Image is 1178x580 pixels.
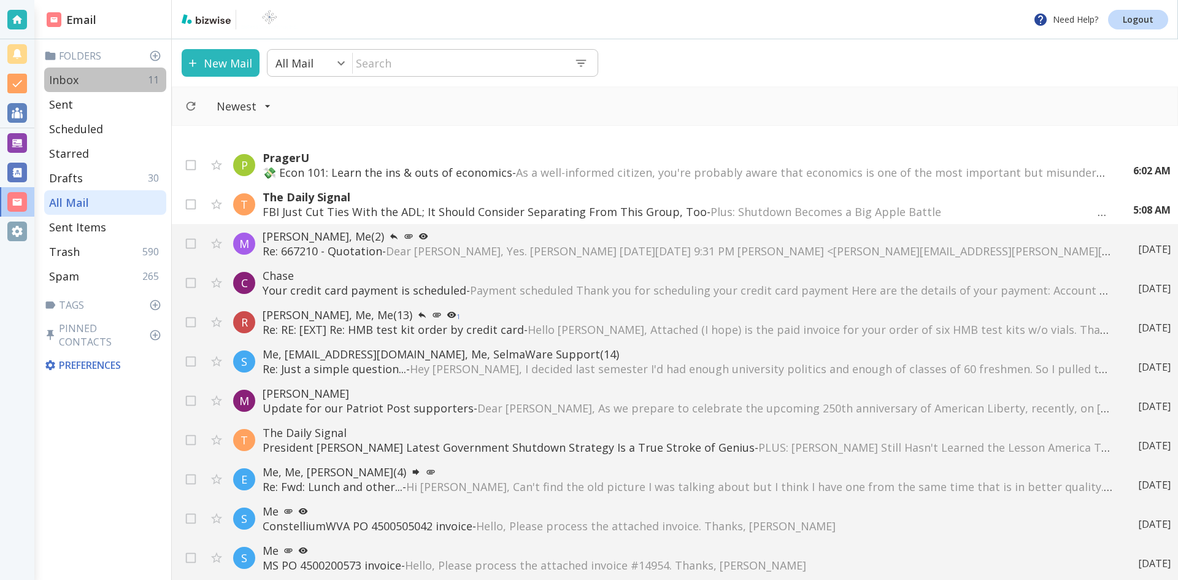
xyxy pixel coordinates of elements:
[182,14,231,24] img: bizwise
[263,268,1114,283] p: Chase
[44,117,166,141] div: Scheduled
[44,166,166,190] div: Drafts30
[44,141,166,166] div: Starred
[1133,164,1171,177] p: 6:02 AM
[263,283,1114,298] p: Your credit card payment is scheduled -
[263,204,1109,219] p: FBI Just Cut Ties With the ADL; It Should Consider Separating From This Group, Too -
[476,519,836,533] span: Hello, Please process the attached invoice. Thanks, [PERSON_NAME]
[1123,15,1153,24] p: Logout
[49,269,79,284] p: Spam
[44,190,166,215] div: All Mail
[241,511,247,526] p: S
[241,158,248,172] p: P
[182,49,260,77] button: New Mail
[263,322,1114,337] p: Re: RE: [EXT] Re: HMB test kit order by credit card -
[1138,242,1171,256] p: [DATE]
[353,50,564,75] input: Search
[263,165,1109,180] p: 💸 Econ 101: Learn the ins & outs of economics -
[44,264,166,288] div: Spam265
[263,386,1114,401] p: [PERSON_NAME]
[263,543,1114,558] p: Me
[204,93,283,120] button: Filter
[239,236,249,251] p: M
[1138,400,1171,413] p: [DATE]
[263,190,1109,204] p: The Daily Signal
[44,322,166,349] p: Pinned Contacts
[1138,321,1171,334] p: [DATE]
[1138,557,1171,570] p: [DATE]
[263,519,1114,533] p: ConstelliumWVA PO 4500505042 invoice -
[1138,478,1171,492] p: [DATE]
[180,95,202,117] button: Refresh
[148,171,164,185] p: 30
[49,97,73,112] p: Sent
[241,10,298,29] img: BioTech International
[263,307,1114,322] p: [PERSON_NAME], Me, Me (13)
[263,425,1114,440] p: The Daily Signal
[263,558,1114,573] p: MS PO 4500200573 invoice -
[44,49,166,63] p: Folders
[44,68,166,92] div: Inbox11
[142,245,164,258] p: 590
[49,220,106,234] p: Sent Items
[44,92,166,117] div: Sent
[49,72,79,87] p: Inbox
[456,314,460,320] p: 1
[44,298,166,312] p: Tags
[275,56,314,71] p: All Mail
[49,244,80,259] p: Trash
[1138,282,1171,295] p: [DATE]
[1138,439,1171,452] p: [DATE]
[142,269,164,283] p: 265
[1033,12,1098,27] p: Need Help?
[44,239,166,264] div: Trash590
[44,358,164,372] p: Preferences
[1108,10,1168,29] a: Logout
[1138,517,1171,531] p: [DATE]
[263,504,1114,519] p: Me
[241,197,248,212] p: T
[241,354,247,369] p: S
[442,307,465,322] button: 1
[263,401,1114,416] p: Update for our Patriot Post supporters -
[298,546,308,555] svg: Your most recent message has not been opened yet
[49,146,89,161] p: Starred
[298,506,308,516] svg: Your most recent message has not been opened yet
[1138,360,1171,374] p: [DATE]
[263,440,1114,455] p: President [PERSON_NAME] Latest Government Shutdown Strategy Is a True Stroke of Genius -
[405,558,806,573] span: Hello, Please process the attached invoice #14954. Thanks, [PERSON_NAME]
[263,244,1114,258] p: Re: 667210 - Quotation -
[418,231,428,241] svg: Your most recent message has not been opened yet
[241,551,247,565] p: S
[263,229,1114,244] p: [PERSON_NAME], Me (2)
[148,73,164,87] p: 11
[263,479,1114,494] p: Re: Fwd: Lunch and other... -
[49,171,83,185] p: Drafts
[263,465,1114,479] p: Me, Me, [PERSON_NAME] (4)
[241,433,248,447] p: T
[44,215,166,239] div: Sent Items
[49,122,103,136] p: Scheduled
[1133,203,1171,217] p: 5:08 AM
[241,472,247,487] p: E
[263,150,1109,165] p: PragerU
[49,195,89,210] p: All Mail
[42,354,166,377] div: Preferences
[263,362,1114,376] p: Re: Just a simple question... -
[241,315,248,330] p: R
[47,12,96,28] h2: Email
[47,12,61,27] img: DashboardSidebarEmail.svg
[239,393,249,408] p: M
[263,347,1114,362] p: Me, [EMAIL_ADDRESS][DOMAIN_NAME], Me, SelmaWare Support (14)
[241,276,248,290] p: C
